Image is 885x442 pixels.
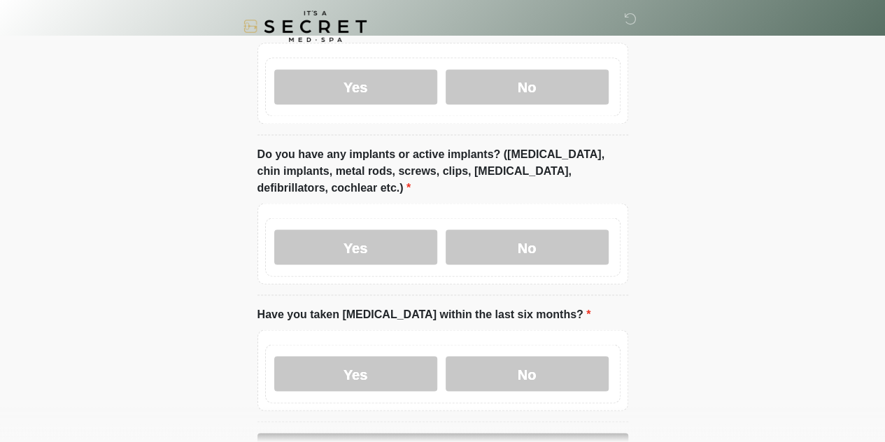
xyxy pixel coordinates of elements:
[274,356,437,391] label: Yes
[243,10,367,42] img: It's A Secret Med Spa Logo
[257,306,591,322] label: Have you taken [MEDICAL_DATA] within the last six months?
[446,356,609,391] label: No
[446,69,609,104] label: No
[446,229,609,264] label: No
[274,69,437,104] label: Yes
[257,145,628,196] label: Do you have any implants or active implants? ([MEDICAL_DATA], chin implants, metal rods, screws, ...
[274,229,437,264] label: Yes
